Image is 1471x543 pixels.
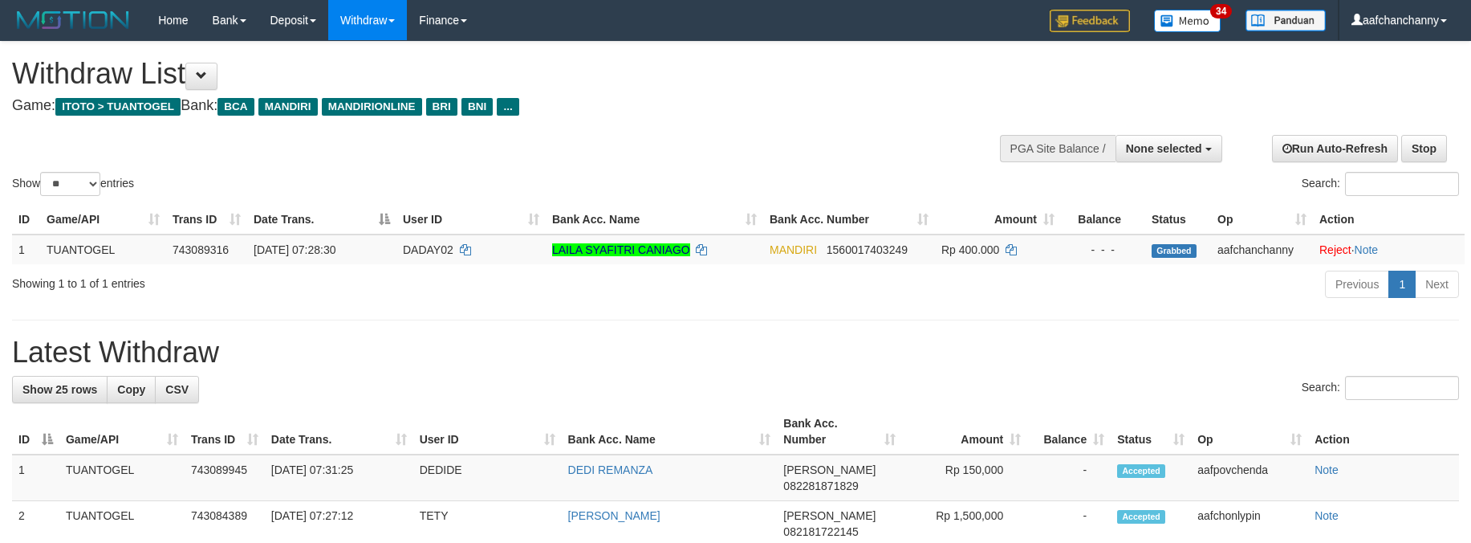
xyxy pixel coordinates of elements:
[1313,205,1465,235] th: Action
[265,455,413,501] td: [DATE] 07:31:25
[12,376,108,403] a: Show 25 rows
[1345,376,1459,400] input: Search:
[247,205,396,235] th: Date Trans.: activate to sort column descending
[1111,409,1191,455] th: Status: activate to sort column ascending
[40,235,166,264] td: TUANTOGEL
[1154,10,1221,32] img: Button%20Memo.svg
[107,376,156,403] a: Copy
[1245,10,1326,31] img: panduan.png
[1302,376,1459,400] label: Search:
[568,509,660,522] a: [PERSON_NAME]
[1191,409,1308,455] th: Op: activate to sort column ascending
[40,172,100,196] select: Showentries
[1117,464,1165,478] span: Accepted
[902,409,1027,455] th: Amount: activate to sort column ascending
[12,337,1459,369] h1: Latest Withdraw
[1345,172,1459,196] input: Search:
[1050,10,1130,32] img: Feedback.jpg
[902,455,1027,501] td: Rp 150,000
[1145,205,1211,235] th: Status
[322,98,422,116] span: MANDIRIONLINE
[12,58,965,90] h1: Withdraw List
[1315,463,1339,476] a: Note
[783,463,876,476] span: [PERSON_NAME]
[1210,4,1232,18] span: 34
[1126,142,1202,155] span: None selected
[59,409,185,455] th: Game/API: activate to sort column ascending
[254,243,335,256] span: [DATE] 07:28:30
[265,409,413,455] th: Date Trans.: activate to sort column ascending
[12,172,134,196] label: Show entries
[12,235,40,264] td: 1
[59,455,185,501] td: TUANTOGEL
[413,455,562,501] td: DEDIDE
[941,243,999,256] span: Rp 400.000
[1027,455,1111,501] td: -
[777,409,902,455] th: Bank Acc. Number: activate to sort column ascending
[935,205,1061,235] th: Amount: activate to sort column ascending
[155,376,199,403] a: CSV
[827,243,908,256] span: Copy 1560017403249 to clipboard
[763,205,935,235] th: Bank Acc. Number: activate to sort column ascending
[217,98,254,116] span: BCA
[552,243,690,256] a: LAILA SYAFITRI CANIAGO
[783,525,858,538] span: Copy 082181722145 to clipboard
[770,243,817,256] span: MANDIRI
[783,480,858,492] span: Copy 082281871829 to clipboard
[12,8,134,32] img: MOTION_logo.png
[1027,409,1111,455] th: Balance: activate to sort column ascending
[413,409,562,455] th: User ID: activate to sort column ascending
[546,205,763,235] th: Bank Acc. Name: activate to sort column ascending
[185,409,265,455] th: Trans ID: activate to sort column ascending
[1211,235,1313,264] td: aafchanchanny
[165,383,189,396] span: CSV
[1308,409,1459,455] th: Action
[1061,205,1145,235] th: Balance
[1315,509,1339,522] a: Note
[1313,235,1465,264] td: ·
[1067,242,1139,258] div: - - -
[403,243,453,256] span: DADAY02
[1191,455,1308,501] td: aafpovchenda
[1319,243,1351,256] a: Reject
[185,455,265,501] td: 743089945
[1388,271,1416,298] a: 1
[40,205,166,235] th: Game/API: activate to sort column ascending
[1302,172,1459,196] label: Search:
[22,383,97,396] span: Show 25 rows
[12,205,40,235] th: ID
[497,98,518,116] span: ...
[12,455,59,501] td: 1
[1211,205,1313,235] th: Op: activate to sort column ascending
[1272,135,1398,162] a: Run Auto-Refresh
[117,383,145,396] span: Copy
[396,205,546,235] th: User ID: activate to sort column ascending
[1152,244,1197,258] span: Grabbed
[166,205,247,235] th: Trans ID: activate to sort column ascending
[1000,135,1115,162] div: PGA Site Balance /
[461,98,493,116] span: BNI
[173,243,229,256] span: 743089316
[568,463,653,476] a: DEDI REMANZA
[426,98,457,116] span: BRI
[55,98,181,116] span: ITOTO > TUANTOGEL
[1415,271,1459,298] a: Next
[1117,510,1165,524] span: Accepted
[12,98,965,114] h4: Game: Bank:
[562,409,778,455] th: Bank Acc. Name: activate to sort column ascending
[12,269,601,292] div: Showing 1 to 1 of 1 entries
[1325,271,1389,298] a: Previous
[1401,135,1447,162] a: Stop
[1115,135,1222,162] button: None selected
[258,98,318,116] span: MANDIRI
[1355,243,1379,256] a: Note
[12,409,59,455] th: ID: activate to sort column descending
[783,509,876,522] span: [PERSON_NAME]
